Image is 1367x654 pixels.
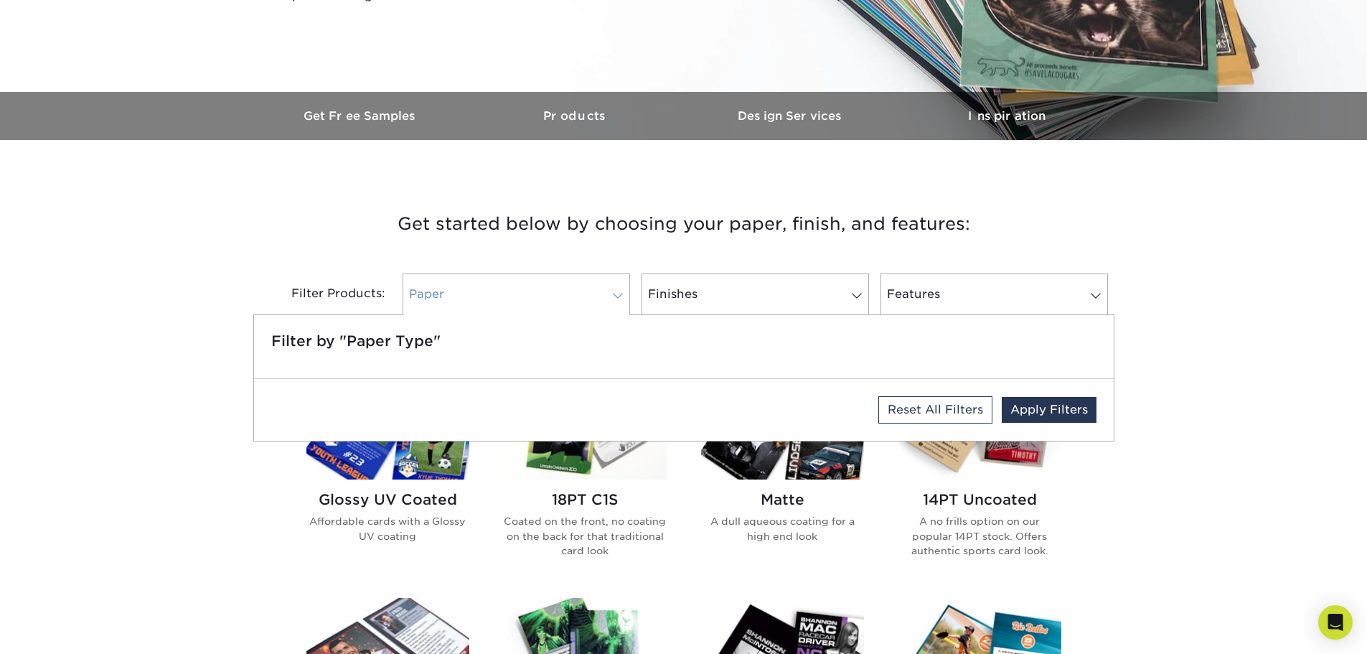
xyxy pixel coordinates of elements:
[253,92,469,140] a: Get Free Samples
[469,92,684,140] a: Products
[264,192,1104,256] h3: Get started below by choosing your paper, finish, and features:
[271,332,1096,350] h5: Filter by "Paper Type"
[880,274,1108,315] a: Features
[469,109,684,123] h3: Products
[403,274,630,315] a: Paper
[878,396,992,424] a: Reset All Filters
[1318,605,1353,640] div: Open Intercom Messenger
[306,491,469,508] h2: Glossy UV Coated
[1002,397,1096,423] a: Apply Filters
[306,514,469,543] p: Affordable cards with a Glossy UV coating
[701,491,864,508] h2: Matte
[898,514,1061,558] p: A no frills option on our popular 14PT stock. Offers authentic sports card look.
[642,274,869,315] a: Finishes
[504,367,667,581] a: 18PT C1S Trading Cards 18PT C1S Coated on the front, no coating on the back for that traditional ...
[504,491,667,508] h2: 18PT C1S
[253,274,397,315] div: Filter Products:
[899,92,1114,140] a: Inspiration
[701,367,864,581] a: Matte Trading Cards Matte A dull aqueous coating for a high end look
[898,367,1061,581] a: 14PT Uncoated Trading Cards 14PT Uncoated A no frills option on our popular 14PT stock. Offers au...
[701,514,864,543] p: A dull aqueous coating for a high end look
[898,491,1061,508] h2: 14PT Uncoated
[899,109,1114,123] h3: Inspiration
[306,367,469,581] a: Glossy UV Coated Trading Cards Glossy UV Coated Affordable cards with a Glossy UV coating
[253,109,469,123] h3: Get Free Samples
[684,109,899,123] h3: Design Services
[504,514,667,558] p: Coated on the front, no coating on the back for that traditional card look
[684,92,899,140] a: Design Services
